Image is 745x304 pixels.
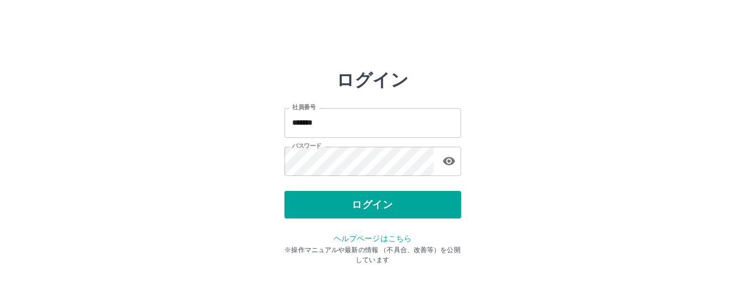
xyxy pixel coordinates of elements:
[292,142,321,150] label: パスワード
[292,103,315,111] label: 社員番号
[284,191,461,218] button: ログイン
[284,245,461,265] p: ※操作マニュアルや最新の情報 （不具合、改善等）を公開しています
[334,234,411,243] a: ヘルプページはこちら
[336,70,409,90] h2: ログイン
